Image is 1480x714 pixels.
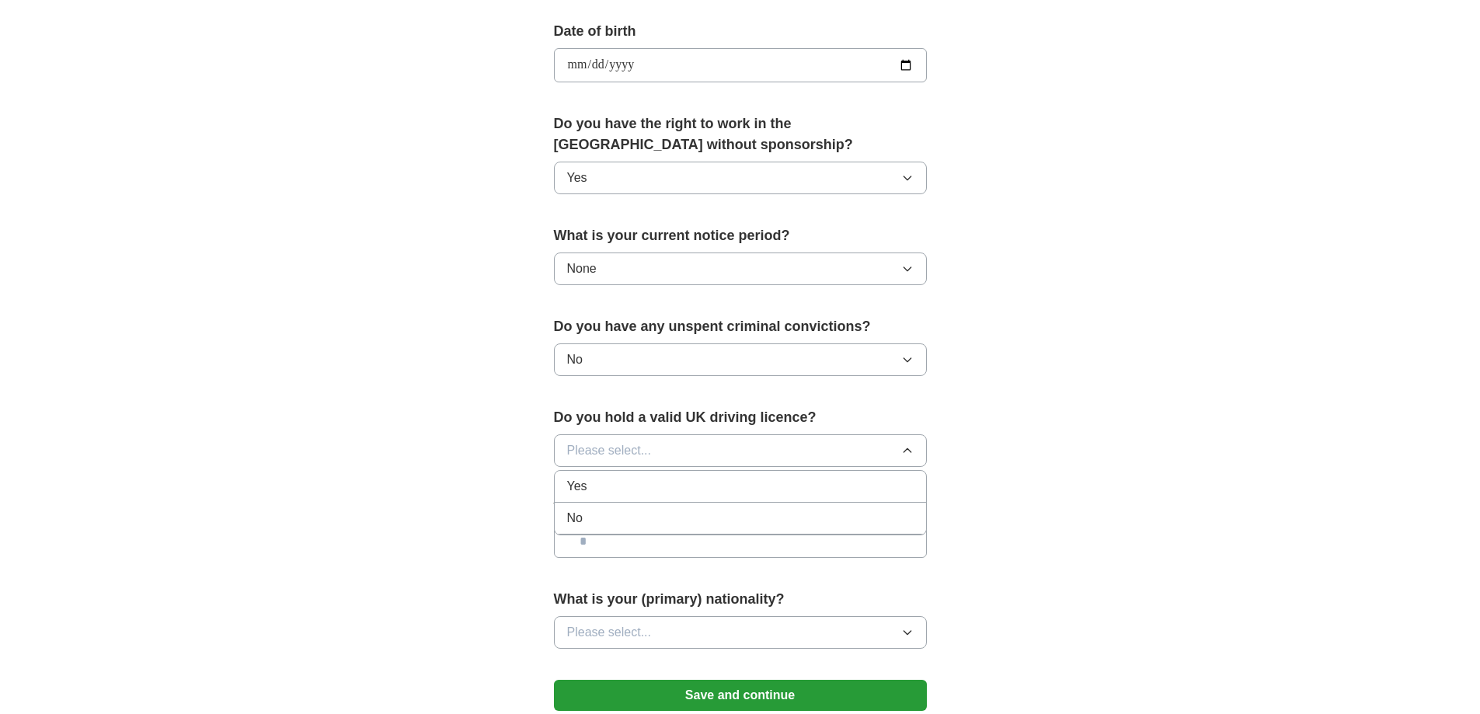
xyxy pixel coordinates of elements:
[554,407,927,428] label: Do you hold a valid UK driving licence?
[567,259,597,278] span: None
[567,350,583,369] span: No
[567,477,587,496] span: Yes
[554,434,927,467] button: Please select...
[554,21,927,42] label: Date of birth
[554,343,927,376] button: No
[567,169,587,187] span: Yes
[554,113,927,155] label: Do you have the right to work in the [GEOGRAPHIC_DATA] without sponsorship?
[567,623,652,642] span: Please select...
[554,162,927,194] button: Yes
[554,680,927,711] button: Save and continue
[554,225,927,246] label: What is your current notice period?
[567,509,583,528] span: No
[567,441,652,460] span: Please select...
[554,616,927,649] button: Please select...
[554,253,927,285] button: None
[554,316,927,337] label: Do you have any unspent criminal convictions?
[554,589,927,610] label: What is your (primary) nationality?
